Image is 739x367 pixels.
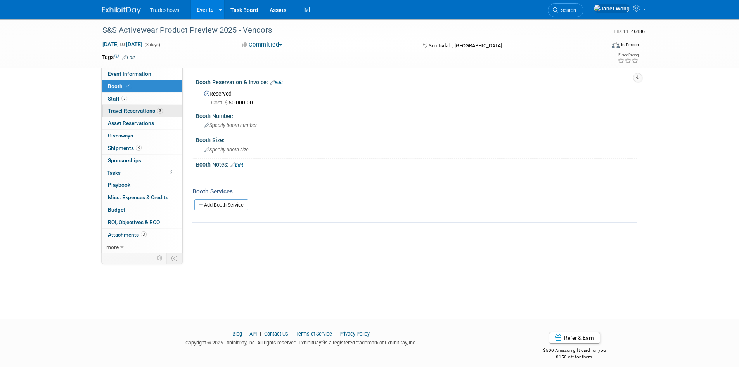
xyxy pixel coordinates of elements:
span: Shipments [108,145,142,151]
span: | [258,331,263,337]
a: API [249,331,257,337]
a: Edit [230,162,243,168]
span: more [106,244,119,250]
span: 3 [157,108,163,114]
sup: ® [321,339,324,344]
a: Blog [232,331,242,337]
a: Tasks [102,167,182,179]
div: Booth Notes: [196,159,637,169]
span: Search [558,7,576,13]
td: Toggle Event Tabs [166,253,182,263]
div: Booth Number: [196,110,637,120]
div: Booth Size: [196,134,637,144]
td: Personalize Event Tab Strip [153,253,167,263]
a: Giveaways [102,130,182,142]
a: Misc. Expenses & Credits [102,191,182,204]
a: more [102,241,182,253]
span: | [333,331,338,337]
span: Cost: $ [211,99,228,106]
img: Janet Wong [594,4,630,13]
a: Refer & Earn [549,332,600,344]
div: Reserved [202,88,632,106]
img: Format-Inperson.png [612,42,620,48]
span: Budget [108,207,125,213]
a: Contact Us [264,331,288,337]
div: In-Person [621,42,639,48]
div: $500 Amazon gift card for you, [512,342,637,360]
a: Attachments3 [102,229,182,241]
div: Copyright © 2025 ExhibitDay, Inc. All rights reserved. ExhibitDay is a registered trademark of Ex... [102,337,501,346]
a: Terms of Service [296,331,332,337]
div: Event Rating [618,53,639,57]
a: Search [548,3,583,17]
button: Committed [239,41,285,49]
a: Add Booth Service [194,199,248,210]
span: | [243,331,248,337]
a: Privacy Policy [339,331,370,337]
span: Misc. Expenses & Credits [108,194,168,200]
span: Event Information [108,71,151,77]
span: Scottsdale, [GEOGRAPHIC_DATA] [429,43,502,49]
td: Tags [102,53,135,61]
a: ROI, Objectives & ROO [102,216,182,228]
span: Specify booth number [204,122,257,128]
span: Tasks [107,170,121,176]
span: | [289,331,294,337]
a: Asset Reservations [102,117,182,129]
span: Sponsorships [108,157,141,163]
div: Booth Reservation & Invoice: [196,77,637,87]
a: Edit [270,80,283,85]
span: 3 [136,145,142,151]
a: Booth [102,80,182,92]
a: Travel Reservations3 [102,105,182,117]
span: 3 [141,231,147,237]
span: Asset Reservations [108,120,154,126]
div: Event Format [559,40,639,52]
span: Tradeshows [150,7,180,13]
span: Playbook [108,182,130,188]
a: Playbook [102,179,182,191]
div: S&S Activewear Product Preview 2025 - Vendors [100,23,594,37]
a: Shipments3 [102,142,182,154]
div: Booth Services [192,187,637,196]
a: Sponsorships [102,155,182,167]
span: Specify booth size [204,147,249,153]
i: Booth reservation complete [126,84,130,88]
span: Travel Reservations [108,108,163,114]
img: ExhibitDay [102,7,141,14]
a: Edit [122,55,135,60]
span: [DATE] [DATE] [102,41,143,48]
span: Giveaways [108,132,133,139]
span: Attachments [108,231,147,238]
span: Event ID: 11146486 [614,28,645,34]
span: to [119,41,126,47]
span: ROI, Objectives & ROO [108,219,160,225]
a: Budget [102,204,182,216]
span: 3 [121,96,127,101]
a: Staff3 [102,93,182,105]
div: $150 off for them. [512,354,637,360]
span: Staff [108,96,127,102]
span: 50,000.00 [211,99,256,106]
span: (3 days) [144,42,160,47]
a: Event Information [102,68,182,80]
span: Booth [108,83,132,89]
